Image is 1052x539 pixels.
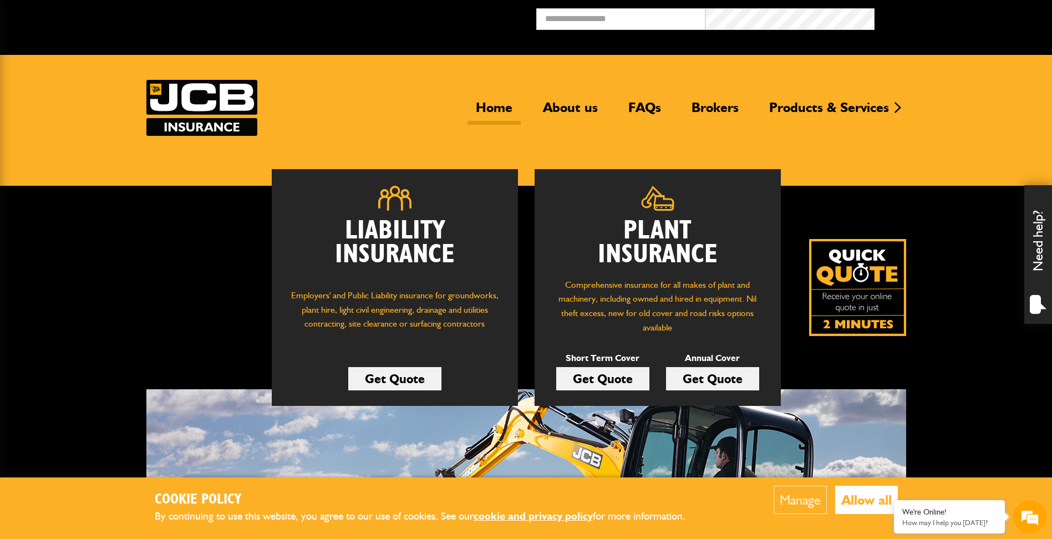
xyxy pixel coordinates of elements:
[1024,185,1052,324] div: Need help?
[551,219,764,267] h2: Plant Insurance
[288,288,501,342] p: Employers' and Public Liability insurance for groundworks, plant hire, light civil engineering, d...
[288,219,501,278] h2: Liability Insurance
[902,518,997,527] p: How may I help you today?
[551,278,764,334] p: Comprehensive insurance for all makes of plant and machinery, including owned and hired in equipm...
[474,510,593,522] a: cookie and privacy policy
[146,80,257,136] a: JCB Insurance Services
[761,99,897,125] a: Products & Services
[146,80,257,136] img: JCB Insurance Services logo
[666,351,759,365] p: Annual Cover
[809,239,906,336] a: Get your insurance quote isn just 2-minutes
[902,507,997,517] div: We're Online!
[467,99,521,125] a: Home
[666,367,759,390] a: Get Quote
[875,8,1044,26] button: Broker Login
[809,239,906,336] img: Quick Quote
[835,486,898,514] button: Allow all
[348,367,441,390] a: Get Quote
[683,99,747,125] a: Brokers
[535,99,606,125] a: About us
[620,99,669,125] a: FAQs
[774,486,827,514] button: Manage
[556,351,649,365] p: Short Term Cover
[155,491,704,509] h2: Cookie Policy
[556,367,649,390] a: Get Quote
[155,508,704,525] p: By continuing to use this website, you agree to our use of cookies. See our for more information.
